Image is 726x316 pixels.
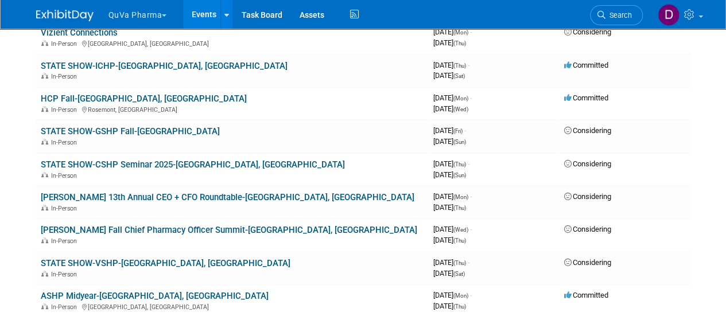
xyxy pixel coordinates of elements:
span: In-Person [51,139,80,146]
div: [GEOGRAPHIC_DATA], [GEOGRAPHIC_DATA] [41,38,424,48]
a: STATE SHOW-GSHP Fall-[GEOGRAPHIC_DATA] [41,126,220,136]
span: [DATE] [433,291,472,299]
span: [DATE] [433,93,472,102]
span: - [470,225,472,233]
span: In-Person [51,40,80,48]
span: (Thu) [453,40,466,46]
span: - [468,159,469,168]
span: [DATE] [433,61,469,69]
span: [DATE] [433,104,468,113]
span: (Thu) [453,205,466,211]
img: In-Person Event [41,139,48,145]
div: Rosemont, [GEOGRAPHIC_DATA] [41,104,424,114]
a: Search [590,5,643,25]
span: (Thu) [453,63,466,69]
span: (Mon) [453,29,468,36]
span: (Wed) [453,106,468,112]
a: HCP Fall-[GEOGRAPHIC_DATA], [GEOGRAPHIC_DATA] [41,93,247,104]
span: [DATE] [433,192,472,201]
span: (Sat) [453,73,465,79]
span: In-Person [51,205,80,212]
span: In-Person [51,271,80,278]
span: (Thu) [453,237,466,244]
span: In-Person [51,303,80,311]
span: [DATE] [433,126,466,135]
span: - [470,291,472,299]
span: - [470,93,472,102]
span: (Thu) [453,260,466,266]
a: STATE SHOW-CSHP Seminar 2025-[GEOGRAPHIC_DATA], [GEOGRAPHIC_DATA] [41,159,345,170]
span: Considering [564,258,611,267]
img: ExhibitDay [36,10,94,21]
span: - [470,192,472,201]
span: [DATE] [433,71,465,80]
span: (Thu) [453,303,466,310]
span: [DATE] [433,236,466,244]
img: In-Person Event [41,205,48,210]
a: [PERSON_NAME] 13th Annual CEO + CFO Roundtable-[GEOGRAPHIC_DATA], [GEOGRAPHIC_DATA] [41,192,414,202]
a: STATE SHOW-VSHP-[GEOGRAPHIC_DATA], [GEOGRAPHIC_DATA] [41,258,290,268]
span: Committed [564,93,608,102]
img: In-Person Event [41,73,48,79]
span: [DATE] [433,302,466,310]
a: STATE SHOW-ICHP-[GEOGRAPHIC_DATA], [GEOGRAPHIC_DATA] [41,61,288,71]
span: Considering [564,192,611,201]
span: - [464,126,466,135]
img: In-Person Event [41,237,48,243]
span: In-Person [51,237,80,245]
span: In-Person [51,172,80,180]
span: (Thu) [453,161,466,167]
span: Considering [564,159,611,168]
span: - [468,61,469,69]
span: Considering [564,225,611,233]
span: (Mon) [453,95,468,102]
span: [DATE] [433,203,466,212]
span: (Sat) [453,271,465,277]
span: (Fri) [453,128,463,134]
span: [DATE] [433,225,472,233]
span: Search [605,11,632,19]
img: In-Person Event [41,40,48,46]
span: [DATE] [433,28,472,36]
span: [DATE] [433,269,465,278]
span: [DATE] [433,258,469,267]
span: [DATE] [433,137,466,146]
span: In-Person [51,73,80,80]
span: - [468,258,469,267]
img: In-Person Event [41,106,48,112]
span: (Mon) [453,292,468,299]
a: Vizient Connections [41,28,118,38]
span: Committed [564,61,608,69]
span: - [470,28,472,36]
a: ASHP Midyear-[GEOGRAPHIC_DATA], [GEOGRAPHIC_DATA] [41,291,269,301]
span: Considering [564,28,611,36]
span: In-Person [51,106,80,114]
span: (Wed) [453,227,468,233]
span: (Sun) [453,172,466,178]
span: [DATE] [433,159,469,168]
img: In-Person Event [41,172,48,178]
span: [DATE] [433,38,466,47]
span: Considering [564,126,611,135]
div: [GEOGRAPHIC_DATA], [GEOGRAPHIC_DATA] [41,302,424,311]
span: (Sun) [453,139,466,145]
span: (Mon) [453,194,468,200]
span: [DATE] [433,170,466,179]
img: In-Person Event [41,303,48,309]
img: In-Person Event [41,271,48,276]
span: Committed [564,291,608,299]
img: Danielle Mitchell [658,4,680,26]
a: [PERSON_NAME] Fall Chief Pharmacy Officer Summit-[GEOGRAPHIC_DATA], [GEOGRAPHIC_DATA] [41,225,417,235]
